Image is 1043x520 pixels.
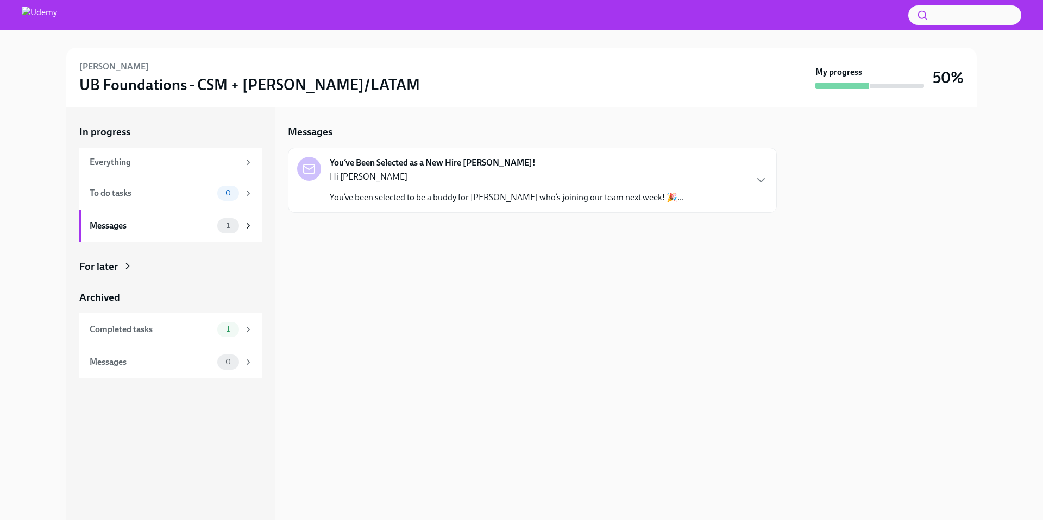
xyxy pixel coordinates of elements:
[79,346,262,378] a: Messages0
[79,125,262,139] a: In progress
[79,290,262,305] a: Archived
[79,313,262,346] a: Completed tasks1
[79,75,420,94] h3: UB Foundations - CSM + [PERSON_NAME]/LATAM
[219,358,237,366] span: 0
[79,210,262,242] a: Messages1
[815,66,862,78] strong: My progress
[90,356,213,368] div: Messages
[79,259,118,274] div: For later
[330,171,684,183] p: Hi [PERSON_NAME]
[220,325,236,333] span: 1
[220,221,236,230] span: 1
[933,68,964,87] h3: 50%
[79,259,262,274] a: For later
[90,324,213,335] div: Completed tasks
[79,148,262,177] a: Everything
[330,192,684,204] p: You’ve been selected to be a buddy for [PERSON_NAME] who’s joining our team next week! 🎉...
[288,125,332,139] h5: Messages
[90,220,213,232] div: Messages
[79,61,149,73] h6: [PERSON_NAME]
[219,189,237,197] span: 0
[79,177,262,210] a: To do tasks0
[90,156,239,168] div: Everything
[22,7,57,24] img: Udemy
[90,187,213,199] div: To do tasks
[330,157,536,169] strong: You’ve Been Selected as a New Hire [PERSON_NAME]!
